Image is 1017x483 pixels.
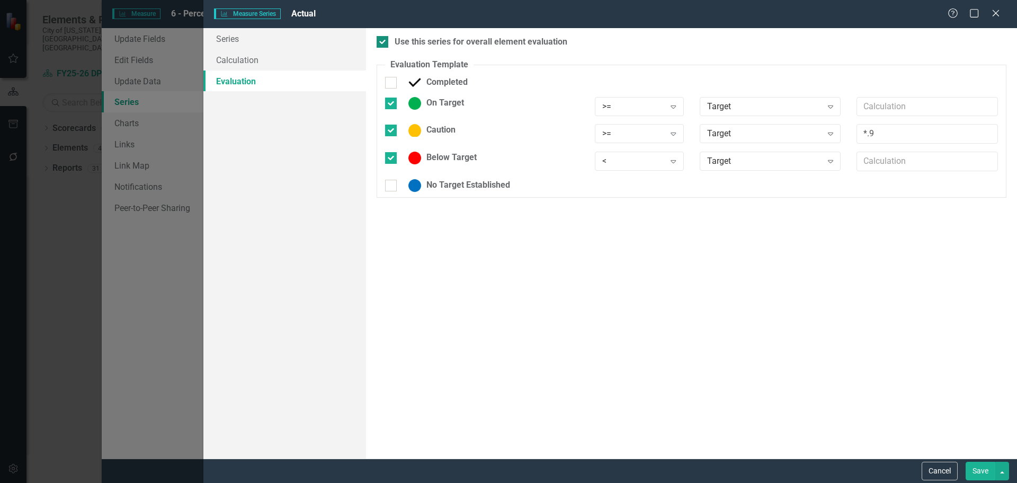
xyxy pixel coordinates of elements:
div: Target [707,100,822,112]
button: Cancel [922,462,958,480]
input: Calculation [857,152,998,171]
img: Below Target [408,152,421,164]
img: On Target [408,97,421,110]
div: < [602,155,665,168]
a: Calculation [203,49,366,71]
img: Caution [408,124,421,137]
div: >= [602,128,665,140]
div: Caution [403,124,456,137]
span: Actual [291,8,316,19]
button: Save [966,462,995,480]
img: Completed [408,76,421,89]
div: On Target [403,97,464,110]
div: Target [707,128,822,140]
input: Calculation [857,124,998,144]
div: No Target Established [403,179,510,192]
input: Calculation [857,97,998,117]
div: Completed [403,76,468,89]
img: No Target Established [408,179,421,192]
div: Target [707,155,822,168]
a: Series [203,28,366,49]
span: Measure Series [214,8,281,19]
div: Use this series for overall element evaluation [395,36,567,48]
legend: Evaluation Template [385,59,474,71]
div: >= [602,100,665,112]
a: Evaluation [203,71,366,92]
div: Below Target [403,152,477,164]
